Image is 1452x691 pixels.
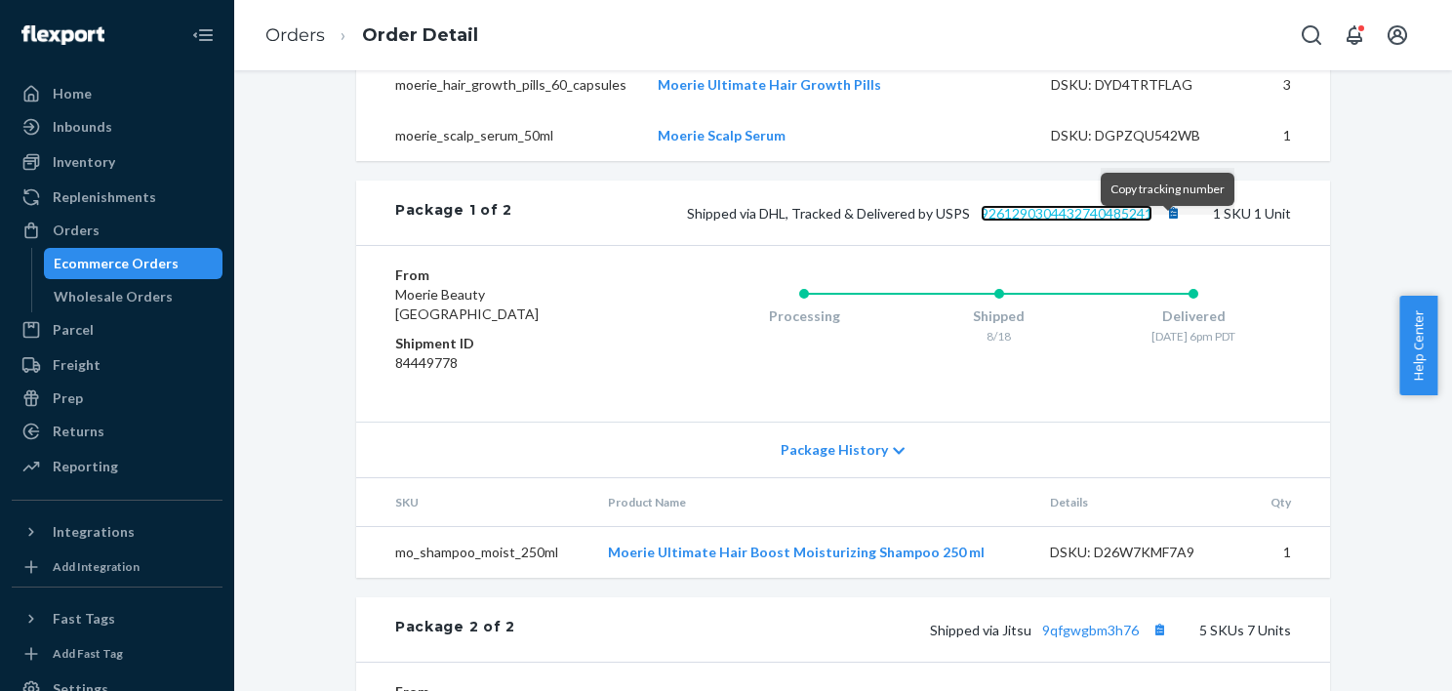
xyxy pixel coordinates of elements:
[356,60,642,110] td: moerie_hair_growth_pills_60_capsules
[12,146,222,178] a: Inventory
[12,642,222,666] a: Add Fast Tag
[1249,478,1331,527] th: Qty
[53,609,115,629] div: Fast Tags
[12,555,222,579] a: Add Integration
[1051,126,1234,145] div: DSKU: DGPZQU542WB
[1399,296,1437,395] button: Help Center
[658,76,881,93] a: Moerie Ultimate Hair Growth Pills
[395,334,628,353] dt: Shipment ID
[1250,60,1330,110] td: 3
[1096,328,1291,345] div: [DATE] 6pm PDT
[12,215,222,246] a: Orders
[1335,16,1374,55] button: Open notifications
[395,286,539,322] span: Moerie Beauty [GEOGRAPHIC_DATA]
[512,200,1291,225] div: 1 SKU 1 Unit
[53,457,118,476] div: Reporting
[356,478,592,527] th: SKU
[12,111,222,142] a: Inbounds
[395,265,628,285] dt: From
[592,478,1034,527] th: Product Name
[658,127,786,143] a: Moerie Scalp Serum
[930,622,1172,638] span: Shipped via Jitsu
[356,527,592,579] td: mo_shampoo_moist_250ml
[902,328,1097,345] div: 8/18
[183,16,222,55] button: Close Navigation
[53,355,101,375] div: Freight
[608,544,985,560] a: Moerie Ultimate Hair Boost Moisturizing Shampoo 250 ml
[21,25,104,45] img: Flexport logo
[53,84,92,103] div: Home
[12,416,222,447] a: Returns
[902,306,1097,326] div: Shipped
[1250,110,1330,161] td: 1
[395,353,628,373] dd: 84449778
[12,516,222,548] button: Integrations
[265,24,325,46] a: Orders
[53,645,123,662] div: Add Fast Tag
[53,117,112,137] div: Inbounds
[53,388,83,408] div: Prep
[1378,16,1417,55] button: Open account menu
[1096,306,1291,326] div: Delivered
[12,182,222,213] a: Replenishments
[1147,617,1172,642] button: Copy tracking number
[1051,75,1234,95] div: DSKU: DYD4TRTFLAG
[1034,478,1249,527] th: Details
[54,254,179,273] div: Ecommerce Orders
[12,78,222,109] a: Home
[44,248,223,279] a: Ecommerce Orders
[356,110,642,161] td: moerie_scalp_serum_50ml
[53,558,140,575] div: Add Integration
[53,522,135,542] div: Integrations
[12,314,222,345] a: Parcel
[12,383,222,414] a: Prep
[781,440,888,460] span: Package History
[12,349,222,381] a: Freight
[1110,182,1225,196] span: Copy tracking number
[1249,527,1331,579] td: 1
[515,617,1291,642] div: 5 SKUs 7 Units
[12,603,222,634] button: Fast Tags
[687,205,1186,222] span: Shipped via DHL, Tracked & Delivered by USPS
[1042,622,1139,638] a: 9qfgwgbm3h76
[395,200,512,225] div: Package 1 of 2
[981,205,1152,222] a: 9261290304432740485241
[53,221,100,240] div: Orders
[54,287,173,306] div: Wholesale Orders
[53,422,104,441] div: Returns
[53,152,115,172] div: Inventory
[44,281,223,312] a: Wholesale Orders
[362,24,478,46] a: Order Detail
[706,306,902,326] div: Processing
[53,187,156,207] div: Replenishments
[1050,543,1233,562] div: DSKU: D26W7KMF7A9
[12,451,222,482] a: Reporting
[53,320,94,340] div: Parcel
[1292,16,1331,55] button: Open Search Box
[395,617,515,642] div: Package 2 of 2
[250,7,494,64] ol: breadcrumbs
